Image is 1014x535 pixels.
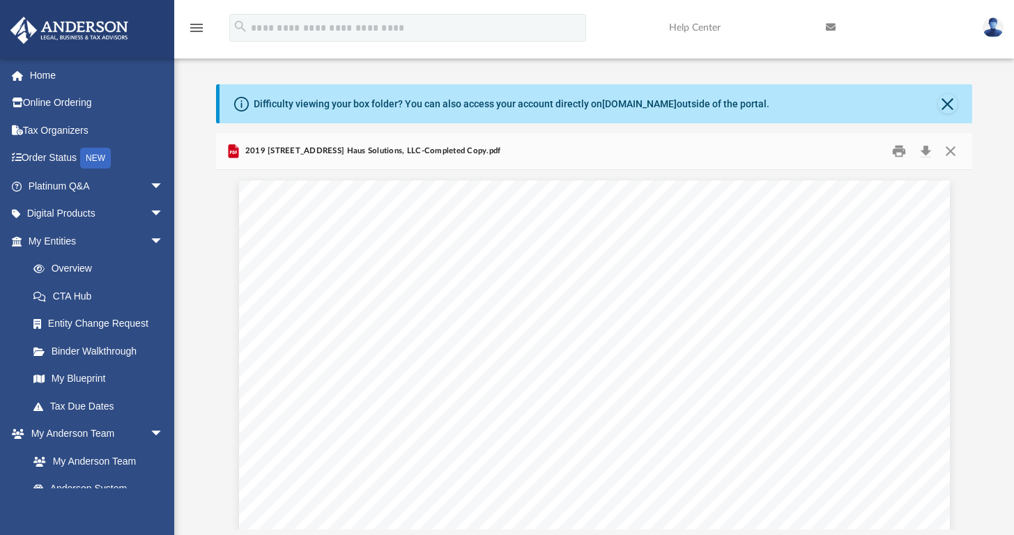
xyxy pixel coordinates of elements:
[429,308,446,319] span: NV
[216,170,972,529] div: Document Viewer
[10,172,185,200] a: Platinum Q&Aarrow_drop_down
[504,280,537,291] span: PLLC
[983,17,1004,38] img: User Pic
[885,141,913,162] button: Print
[413,280,438,291] span: LAW
[454,308,496,319] span: 89121
[150,420,178,449] span: arrow_drop_down
[233,19,248,34] i: search
[10,227,185,255] a: My Entitiesarrow_drop_down
[20,337,185,365] a: Binder Walkthrough
[254,97,769,111] div: Difficulty viewing your box folder? You can also access your account directly on outside of the p...
[10,144,185,173] a: Order StatusNEW
[602,98,677,109] a: [DOMAIN_NAME]
[150,172,178,201] span: arrow_drop_down
[20,310,185,338] a: Entity Change Request
[339,280,435,291] span: [PERSON_NAME]
[913,141,938,162] button: Download
[80,148,111,169] div: NEW
[381,294,475,305] span: [PERSON_NAME]
[339,294,372,305] span: 3225
[10,61,185,89] a: Home
[242,145,500,157] span: 2019 [STREET_ADDRESS] Haus Solutions, LLC-Completed Copy.pdf
[6,17,132,44] img: Anderson Advisors Platinum Portal
[10,420,178,448] a: My Anderson Teamarrow_drop_down
[216,170,972,529] div: File preview
[446,280,496,291] span: GROUP,
[938,94,958,114] button: Close
[10,200,185,228] a: Digital Productsarrow_drop_down
[188,20,205,36] i: menu
[150,227,178,256] span: arrow_drop_down
[20,392,185,420] a: Tax Due Dates
[372,308,422,319] span: VEGAS,
[10,89,185,117] a: Online Ordering
[20,475,178,503] a: Anderson System
[937,141,962,162] button: Close
[150,200,178,228] span: arrow_drop_down
[438,294,479,305] span: DRIVE
[216,133,972,529] div: Preview
[20,447,171,475] a: My Anderson Team
[20,282,185,310] a: CTA Hub
[20,255,185,283] a: Overview
[10,116,185,144] a: Tax Organizers
[339,308,364,319] span: LAS
[20,365,178,393] a: My Blueprint
[188,26,205,36] a: menu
